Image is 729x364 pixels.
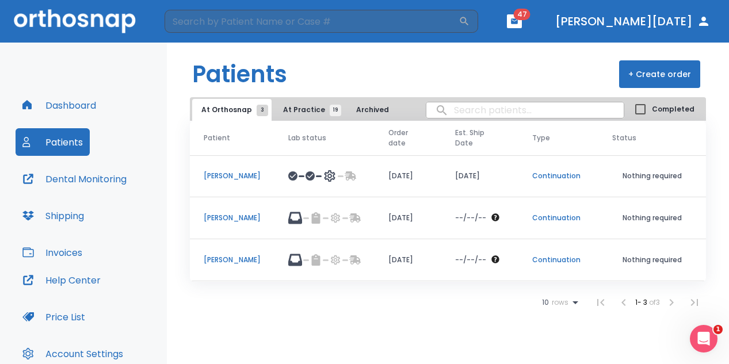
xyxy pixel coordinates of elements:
div: The date will be available after approving treatment plan [455,213,505,223]
span: At Practice [283,105,335,115]
span: 1 [713,325,723,334]
span: At Orthosnap [201,105,262,115]
img: Orthosnap [14,9,136,33]
span: 47 [514,9,530,20]
p: Nothing required [612,213,692,223]
button: Help Center [16,266,108,294]
span: 10 [542,298,549,306]
td: [DATE] [375,197,441,239]
button: Dental Monitoring [16,165,133,193]
span: Patient [204,133,230,143]
span: Type [532,133,550,143]
p: --/--/-- [455,255,486,265]
button: Price List [16,303,92,331]
button: Dashboard [16,91,103,119]
button: Patients [16,128,90,156]
p: Nothing required [612,171,692,181]
p: [PERSON_NAME] [204,171,261,181]
input: Search by Patient Name or Case # [165,10,459,33]
span: rows [549,298,568,306]
p: [PERSON_NAME] [204,213,261,223]
p: --/--/-- [455,213,486,223]
div: tabs [192,99,394,121]
h1: Patients [192,57,287,91]
span: 3 [257,105,268,116]
span: 1 [394,105,405,116]
span: Completed [652,104,694,114]
span: 1 - 3 [635,297,649,307]
p: Continuation [532,213,585,223]
p: Continuation [532,255,585,265]
span: Status [612,133,636,143]
p: Nothing required [612,255,692,265]
div: The date will be available after approving treatment plan [455,255,505,265]
p: Continuation [532,171,585,181]
iframe: Intercom live chat [690,325,717,352]
p: [PERSON_NAME] [204,255,261,265]
td: [DATE] [441,155,519,197]
button: Invoices [16,239,89,266]
button: [PERSON_NAME][DATE] [551,11,715,32]
span: 19 [330,105,341,116]
td: [DATE] [375,155,441,197]
input: search [426,99,624,121]
span: of 3 [649,297,660,307]
span: Est. Ship Date [455,128,497,148]
td: [DATE] [375,239,441,281]
span: Order date [388,128,419,148]
span: Lab status [288,133,326,143]
button: Shipping [16,202,91,229]
span: Archived [356,105,399,115]
button: + Create order [619,60,700,88]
